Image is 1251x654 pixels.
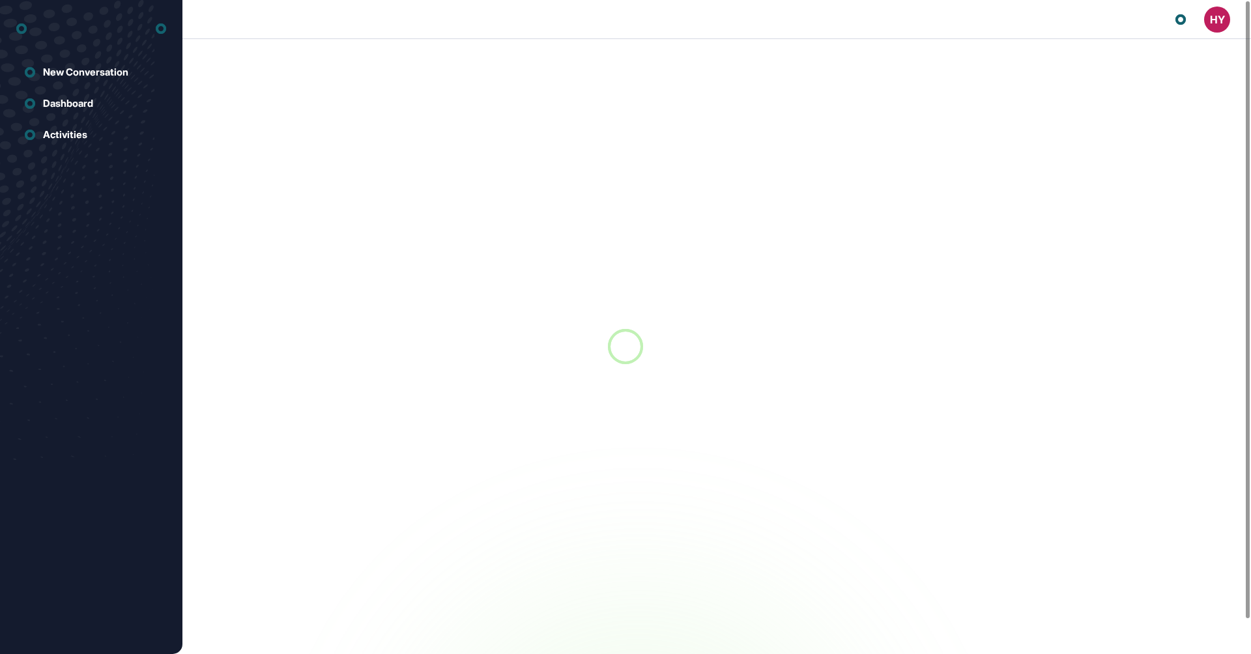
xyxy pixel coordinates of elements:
[16,122,166,148] a: Activities
[1204,7,1230,33] button: HY
[16,18,27,39] div: entrapeer-logo
[43,66,128,78] div: New Conversation
[16,91,166,117] a: Dashboard
[43,129,87,141] div: Activities
[43,98,93,109] div: Dashboard
[16,59,166,85] a: New Conversation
